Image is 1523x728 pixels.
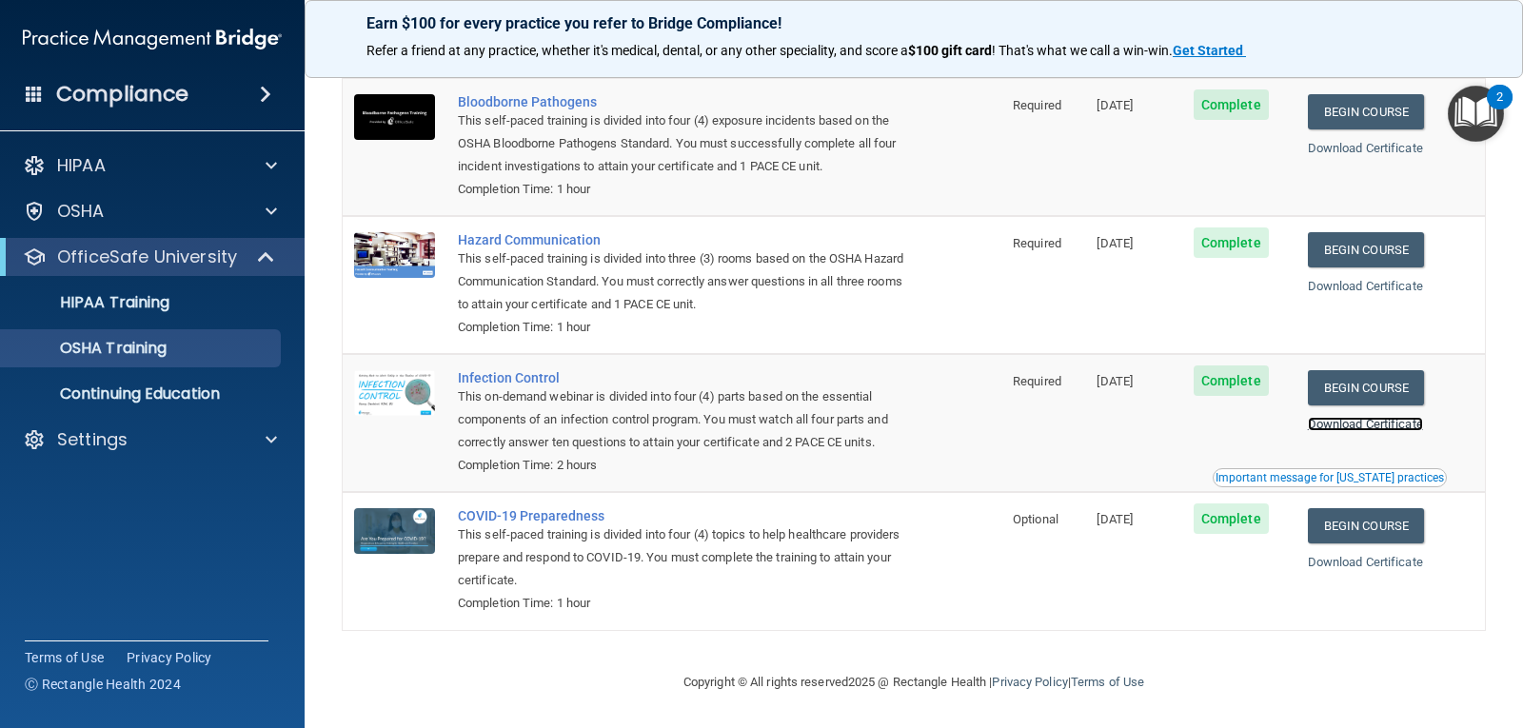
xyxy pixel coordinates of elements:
a: Privacy Policy [127,648,212,667]
div: Completion Time: 1 hour [458,316,906,339]
p: Earn $100 for every practice you refer to Bridge Compliance! [366,14,1461,32]
span: Complete [1194,89,1269,120]
p: OfficeSafe University [57,246,237,268]
span: Ⓒ Rectangle Health 2024 [25,675,181,694]
span: Complete [1194,503,1269,534]
p: HIPAA [57,154,106,177]
p: OSHA Training [12,339,167,358]
div: This self-paced training is divided into four (4) exposure incidents based on the OSHA Bloodborne... [458,109,906,178]
a: OfficeSafe University [23,246,276,268]
a: Begin Course [1308,370,1424,405]
span: [DATE] [1097,236,1133,250]
a: Terms of Use [25,648,104,667]
div: Completion Time: 2 hours [458,454,906,477]
div: This self-paced training is divided into four (4) topics to help healthcare providers prepare and... [458,523,906,592]
span: Required [1013,236,1061,250]
span: Required [1013,98,1061,112]
div: This self-paced training is divided into three (3) rooms based on the OSHA Hazard Communication S... [458,247,906,316]
p: HIPAA Training [12,293,169,312]
p: Settings [57,428,128,451]
strong: $100 gift card [908,43,992,58]
strong: Get Started [1173,43,1243,58]
span: [DATE] [1097,374,1133,388]
a: Download Certificate [1308,555,1423,569]
a: Terms of Use [1071,675,1144,689]
span: [DATE] [1097,512,1133,526]
img: PMB logo [23,20,282,58]
span: Required [1013,374,1061,388]
a: Bloodborne Pathogens [458,94,906,109]
div: Completion Time: 1 hour [458,592,906,615]
span: [DATE] [1097,98,1133,112]
div: Completion Time: 1 hour [458,178,906,201]
a: Download Certificate [1308,417,1423,431]
a: OSHA [23,200,277,223]
div: Copyright © All rights reserved 2025 @ Rectangle Health | | [566,652,1261,713]
div: Important message for [US_STATE] practices [1216,472,1444,483]
p: Continuing Education [12,384,272,403]
p: OSHA [57,200,105,223]
div: 2 [1496,97,1503,122]
span: Complete [1194,227,1269,258]
a: Privacy Policy [992,675,1067,689]
a: Hazard Communication [458,232,906,247]
a: Download Certificate [1308,279,1423,293]
span: Refer a friend at any practice, whether it's medical, dental, or any other speciality, and score a [366,43,908,58]
span: ! That's what we call a win-win. [992,43,1173,58]
span: Optional [1013,512,1058,526]
div: This on-demand webinar is divided into four (4) parts based on the essential components of an inf... [458,385,906,454]
a: Download Certificate [1308,141,1423,155]
span: Complete [1194,365,1269,396]
a: HIPAA [23,154,277,177]
button: Open Resource Center, 2 new notifications [1448,86,1504,142]
a: Begin Course [1308,508,1424,543]
a: Begin Course [1308,232,1424,267]
a: Infection Control [458,370,906,385]
h4: Compliance [56,81,188,108]
a: COVID-19 Preparedness [458,508,906,523]
a: Begin Course [1308,94,1424,129]
a: Settings [23,428,277,451]
button: Read this if you are a dental practitioner in the state of CA [1213,468,1447,487]
a: Get Started [1173,43,1246,58]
